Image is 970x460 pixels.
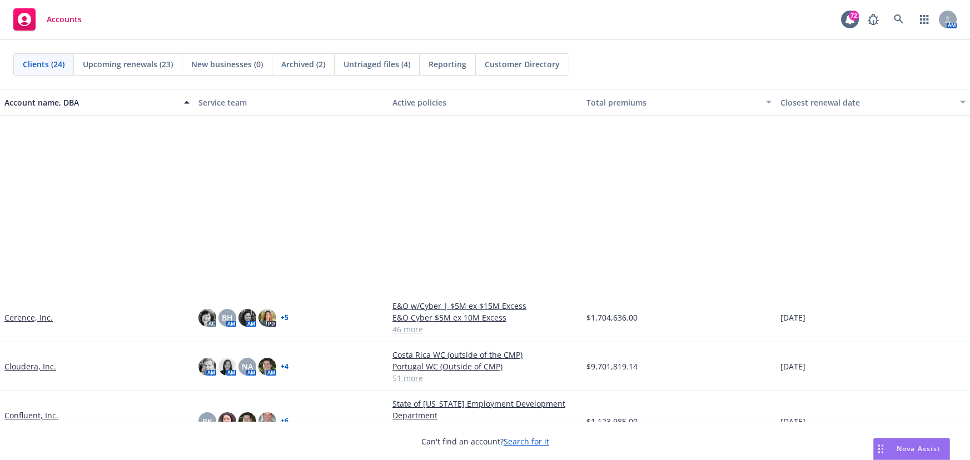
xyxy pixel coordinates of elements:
[780,97,953,108] div: Closest renewal date
[776,89,970,116] button: Closest renewal date
[4,97,177,108] div: Account name, DBA
[504,436,549,447] a: Search for it
[780,312,805,323] span: [DATE]
[198,97,384,108] div: Service team
[392,300,578,312] a: E&O w/Cyber | $5M ex $15M Excess
[429,58,466,70] span: Reporting
[4,409,58,421] a: Confluent, Inc.
[198,309,216,327] img: photo
[238,412,256,430] img: photo
[194,89,388,116] button: Service team
[202,416,212,427] span: RK
[281,58,325,70] span: Archived (2)
[47,15,82,24] span: Accounts
[913,8,936,31] a: Switch app
[198,358,216,376] img: photo
[888,8,910,31] a: Search
[862,8,884,31] a: Report a Bug
[780,361,805,372] span: [DATE]
[586,416,638,427] span: $1,123,985.00
[586,97,759,108] div: Total premiums
[897,444,941,453] span: Nova Assist
[780,416,805,427] span: [DATE]
[23,58,64,70] span: Clients (24)
[9,4,86,35] a: Accounts
[281,363,288,370] a: + 4
[392,312,578,323] a: E&O Cyber $5M ex 10M Excess
[344,58,410,70] span: Untriaged files (4)
[582,89,776,116] button: Total premiums
[218,358,236,376] img: photo
[586,312,638,323] span: $1,704,636.00
[258,358,276,376] img: photo
[242,361,253,372] span: NA
[218,412,236,430] img: photo
[4,361,56,372] a: Cloudera, Inc.
[4,312,53,323] a: Cerence, Inc.
[388,89,582,116] button: Active policies
[849,11,859,21] div: 72
[392,323,578,335] a: 46 more
[238,309,256,327] img: photo
[222,312,233,323] span: BH
[392,349,578,361] a: Costa Rica WC (outside of the CMP)
[392,361,578,372] a: Portugal WC (Outside of CMP)
[873,438,950,460] button: Nova Assist
[4,421,68,433] span: [DOMAIN_NAME]
[392,398,578,421] a: State of [US_STATE] Employment Development Department
[281,314,288,321] a: + 5
[421,436,549,447] span: Can't find an account?
[586,361,638,372] span: $9,701,819.14
[83,58,173,70] span: Upcoming renewals (23)
[392,372,578,384] a: 51 more
[485,58,560,70] span: Customer Directory
[258,412,276,430] img: photo
[281,418,288,424] a: + 6
[258,309,276,327] img: photo
[191,58,263,70] span: New businesses (0)
[874,438,888,459] div: Drag to move
[392,97,578,108] div: Active policies
[392,421,578,433] a: Japan EL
